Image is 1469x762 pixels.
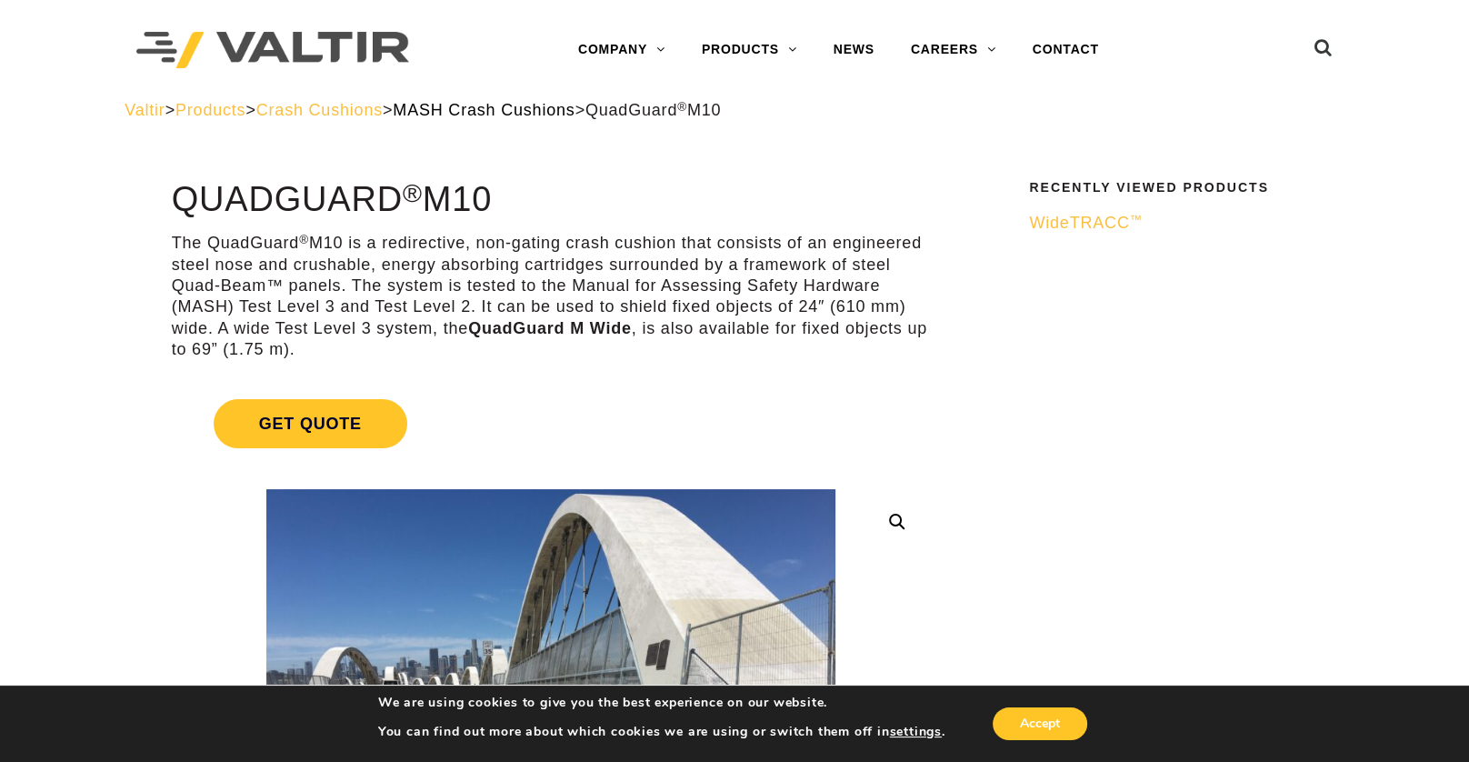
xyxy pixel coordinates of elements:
[684,32,815,68] a: PRODUCTS
[890,724,942,740] button: settings
[136,32,409,69] img: Valtir
[172,181,931,219] h1: QuadGuard M10
[585,101,721,119] span: QuadGuard M10
[172,233,931,360] p: The QuadGuard M10 is a redirective, non-gating crash cushion that consists of an engineered steel...
[172,377,931,470] a: Get Quote
[893,32,1014,68] a: CAREERS
[1029,213,1333,234] a: WideTRACC™
[677,100,687,114] sup: ®
[560,32,684,68] a: COMPANY
[1130,213,1143,226] sup: ™
[256,101,383,119] a: Crash Cushions
[125,100,1344,121] div: > > > >
[125,101,165,119] a: Valtir
[175,101,245,119] a: Products
[403,178,423,207] sup: ®
[1014,32,1117,68] a: CONTACT
[299,233,309,246] sup: ®
[815,32,893,68] a: NEWS
[214,399,407,448] span: Get Quote
[1029,214,1143,232] span: WideTRACC
[468,319,632,337] strong: QuadGuard M Wide
[993,707,1087,740] button: Accept
[378,724,945,740] p: You can find out more about which cookies we are using or switch them off in .
[393,101,575,119] a: MASH Crash Cushions
[378,695,945,711] p: We are using cookies to give you the best experience on our website.
[1029,181,1333,195] h2: Recently Viewed Products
